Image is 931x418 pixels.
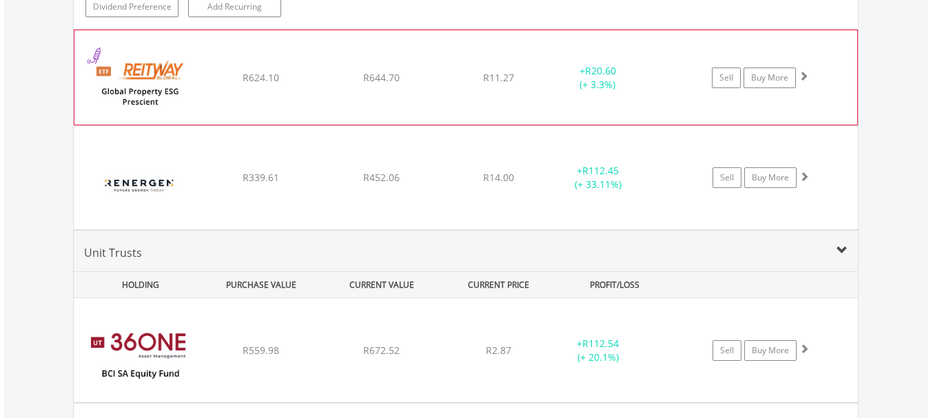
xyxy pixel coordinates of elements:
[81,48,200,121] img: EQU.ZA.RWESG.png
[203,272,320,297] div: PURCHASE VALUE
[744,167,797,188] a: Buy More
[323,272,441,297] div: CURRENT VALUE
[243,344,279,357] span: R559.98
[712,67,741,88] a: Sell
[363,171,400,184] span: R452.06
[243,171,279,184] span: R339.61
[713,340,741,361] a: Sell
[582,164,619,177] span: R112.45
[744,67,796,88] a: Buy More
[713,167,741,188] a: Sell
[443,272,553,297] div: CURRENT PRICE
[744,340,797,361] a: Buy More
[483,171,514,184] span: R14.00
[546,337,651,364] div: + (+ 20.1%)
[483,71,514,84] span: R11.27
[585,64,616,77] span: R20.60
[556,272,674,297] div: PROFIT/LOSS
[363,71,400,84] span: R644.70
[582,337,619,350] span: R112.54
[81,143,199,226] img: EQU.ZA.REN.png
[84,245,142,260] span: Unit Trusts
[243,71,279,84] span: R624.10
[546,64,649,92] div: + (+ 3.3%)
[486,344,511,357] span: R2.87
[74,272,200,297] div: HOLDING
[546,164,651,191] div: + (+ 33.11%)
[81,315,199,398] img: UT.ZA.BCSEC.png
[363,344,400,357] span: R672.52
